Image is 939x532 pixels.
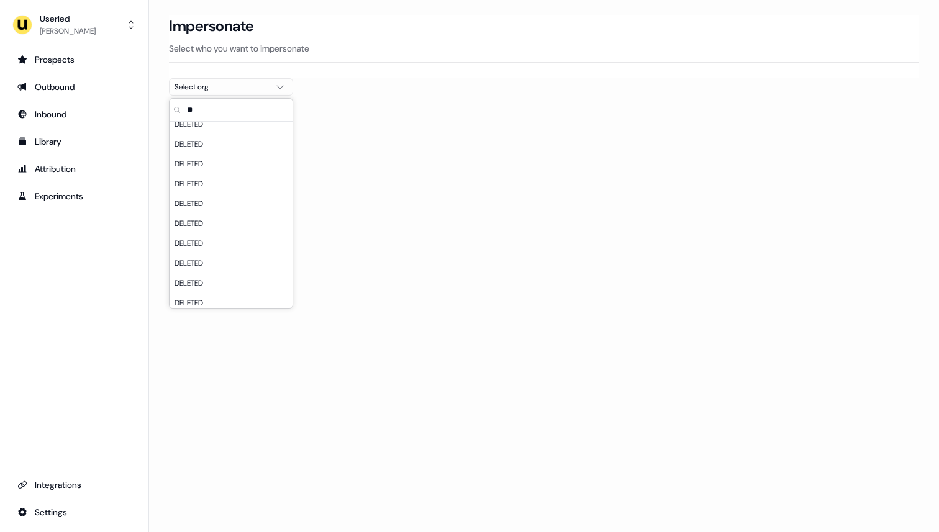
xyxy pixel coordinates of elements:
[17,163,131,175] div: Attribution
[170,154,293,174] div: DELETED
[10,475,138,495] a: Go to integrations
[10,50,138,70] a: Go to prospects
[170,293,293,313] div: DELETED
[17,479,131,491] div: Integrations
[10,502,138,522] a: Go to integrations
[40,12,96,25] div: Userled
[170,114,293,134] div: DELETED
[170,122,293,308] div: Suggestions
[10,159,138,179] a: Go to attribution
[169,78,293,96] button: Select org
[170,194,293,214] div: DELETED
[17,108,131,120] div: Inbound
[169,42,919,55] p: Select who you want to impersonate
[170,214,293,233] div: DELETED
[40,25,96,37] div: [PERSON_NAME]
[170,233,293,253] div: DELETED
[10,77,138,97] a: Go to outbound experience
[170,253,293,273] div: DELETED
[17,135,131,148] div: Library
[10,132,138,151] a: Go to templates
[170,273,293,293] div: DELETED
[175,81,268,93] div: Select org
[17,506,131,518] div: Settings
[170,174,293,194] div: DELETED
[10,186,138,206] a: Go to experiments
[169,17,254,35] h3: Impersonate
[170,134,293,154] div: DELETED
[17,53,131,66] div: Prospects
[17,81,131,93] div: Outbound
[10,104,138,124] a: Go to Inbound
[17,190,131,202] div: Experiments
[10,10,138,40] button: Userled[PERSON_NAME]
